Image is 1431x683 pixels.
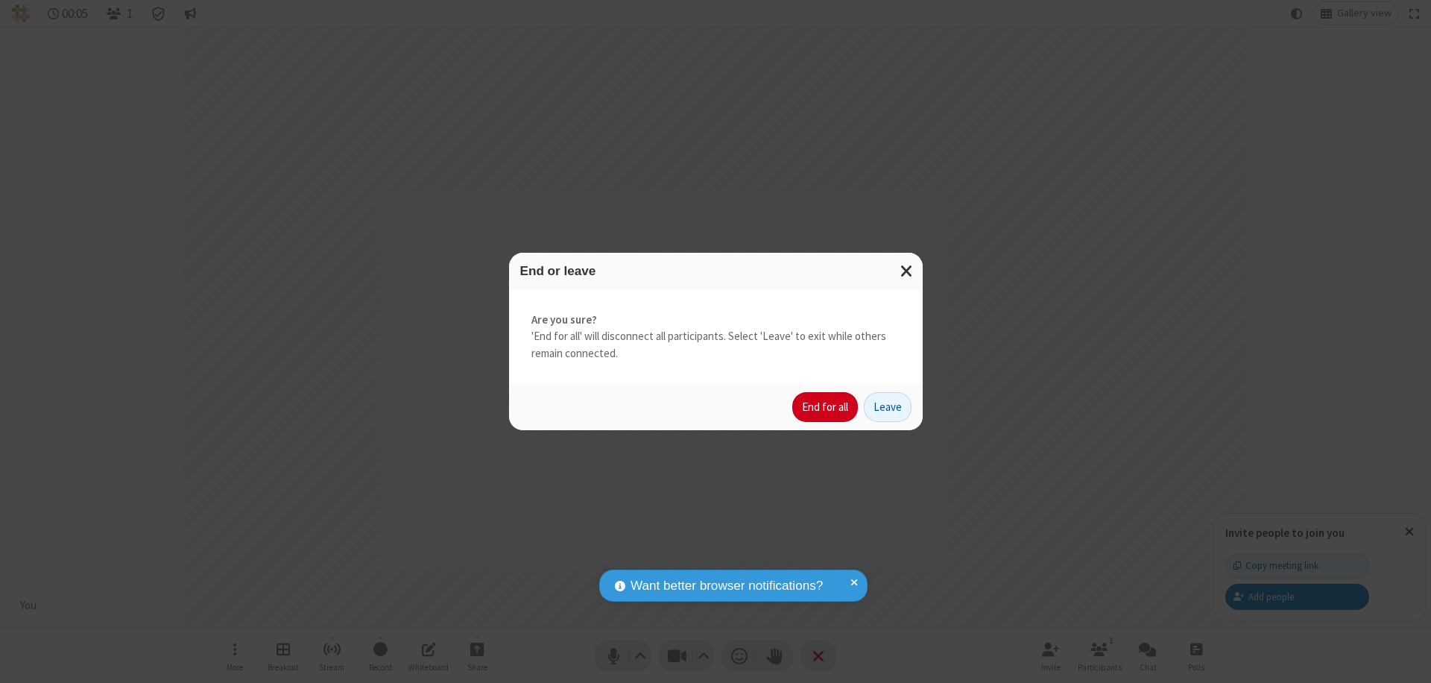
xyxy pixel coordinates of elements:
strong: Are you sure? [531,312,900,329]
span: Want better browser notifications? [631,576,823,596]
button: Close modal [891,253,923,289]
button: Leave [864,392,912,422]
div: 'End for all' will disconnect all participants. Select 'Leave' to exit while others remain connec... [509,289,923,385]
h3: End or leave [520,264,912,278]
button: End for all [792,392,858,422]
